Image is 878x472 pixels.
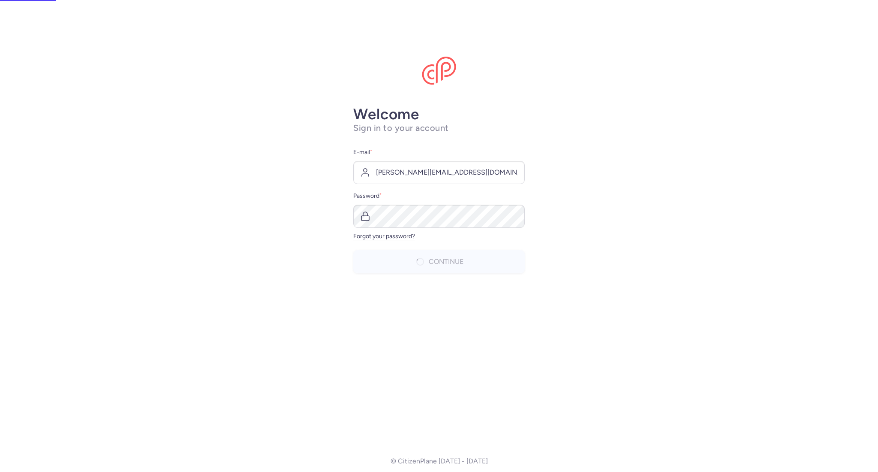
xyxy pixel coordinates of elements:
input: user@example.com [353,161,525,184]
h1: Sign in to your account [353,123,525,133]
span: Continue [429,258,463,266]
strong: Welcome [353,105,419,123]
button: Continue [353,250,525,273]
a: Forgot your password? [353,233,415,240]
p: © CitizenPlane [DATE] - [DATE] [391,457,488,465]
label: E-mail [353,147,525,157]
img: CitizenPlane logo [422,57,456,85]
label: Password [353,191,525,201]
